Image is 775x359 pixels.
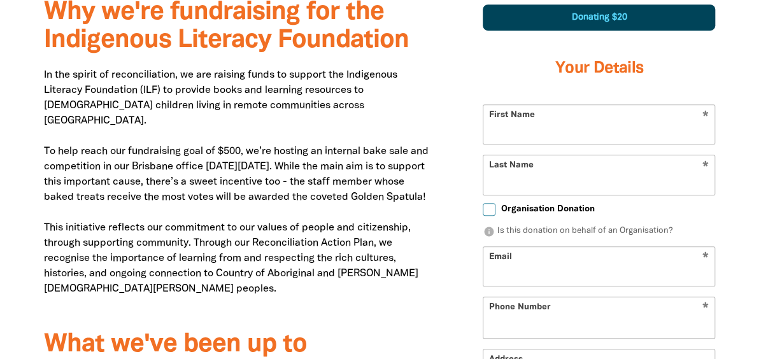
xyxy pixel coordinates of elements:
span: Why we're fundraising for the Indigenous Literacy Foundation [44,1,409,52]
input: Organisation Donation [483,203,495,216]
i: info [483,226,494,237]
h3: Your Details [483,43,715,94]
h3: What we've been up to [44,331,429,359]
div: Donating $20 [483,4,715,31]
p: Is this donation on behalf of an Organisation? [483,225,715,238]
span: Organisation Donation [501,203,594,215]
i: Required [702,302,709,314]
p: In the spirit of reconciliation, we are raising funds to support the Indigenous Literacy Foundati... [44,67,429,312]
